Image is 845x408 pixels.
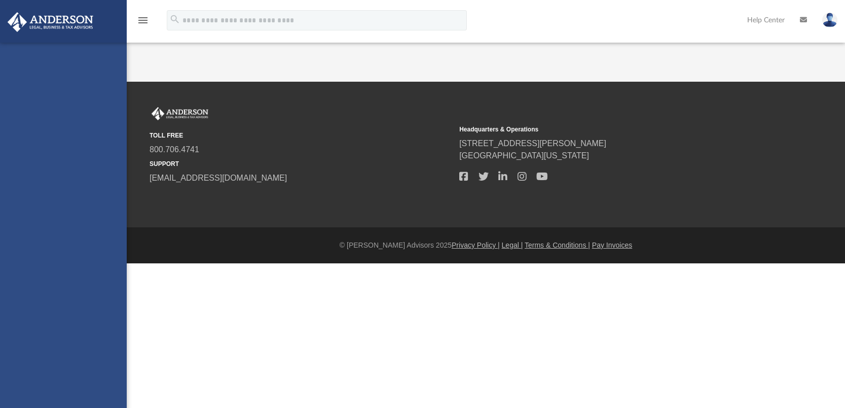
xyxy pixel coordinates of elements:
[452,241,500,249] a: Privacy Policy |
[169,14,180,25] i: search
[459,139,606,148] a: [STREET_ADDRESS][PERSON_NAME]
[459,151,589,160] a: [GEOGRAPHIC_DATA][US_STATE]
[525,241,590,249] a: Terms & Conditions |
[150,174,287,182] a: [EMAIL_ADDRESS][DOMAIN_NAME]
[592,241,632,249] a: Pay Invoices
[150,159,452,168] small: SUPPORT
[5,12,96,32] img: Anderson Advisors Platinum Portal
[459,125,762,134] small: Headquarters & Operations
[822,13,837,27] img: User Pic
[502,241,523,249] a: Legal |
[150,107,210,120] img: Anderson Advisors Platinum Portal
[137,19,149,26] a: menu
[127,240,845,251] div: © [PERSON_NAME] Advisors 2025
[137,14,149,26] i: menu
[150,131,452,140] small: TOLL FREE
[150,145,199,154] a: 800.706.4741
